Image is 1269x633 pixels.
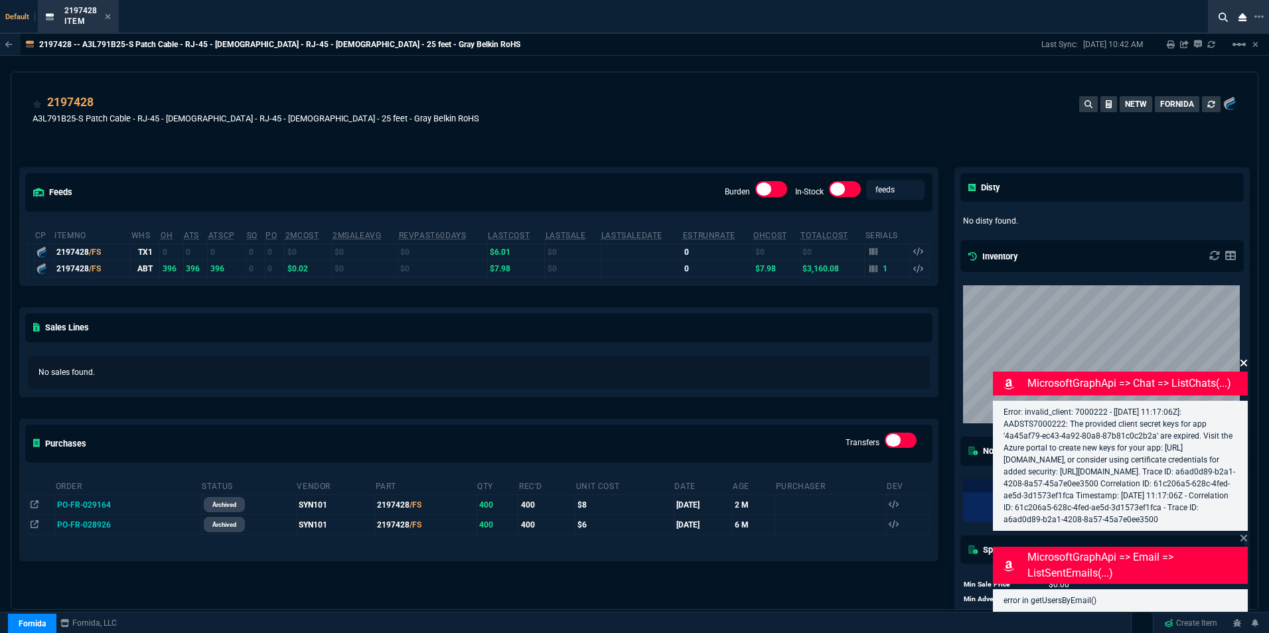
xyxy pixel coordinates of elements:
[33,112,479,125] p: A3L791B25-S Patch Cable - RJ-45 - [DEMOGRAPHIC_DATA] - RJ-45 - [DEMOGRAPHIC_DATA] - 25 feet - Gra...
[732,515,775,535] td: 6 M
[1252,39,1258,50] a: Hide Workbench
[410,520,421,529] span: /FS
[56,246,128,258] div: 2197428
[753,244,800,260] td: $0
[968,445,1006,457] h5: Notes
[477,515,518,535] td: 400
[212,520,236,530] p: archived
[963,592,1127,606] tr: undefined
[57,500,111,510] span: PO-FR-029164
[54,225,131,244] th: ItemNo
[963,592,1036,606] td: Min Advertised Price
[963,606,1127,621] tr: undefined
[208,244,246,260] td: 0
[399,231,467,240] abbr: Total revenue past 60 days
[247,231,258,240] abbr: Total units on open Sales Orders
[546,231,586,240] abbr: The last SO Inv price. No time limit. (ignore zeros)
[56,263,128,275] div: 2197428
[1027,376,1245,391] p: MicrosoftGraphApi => chat => listChats(...)
[865,225,911,244] th: Serials
[545,260,601,277] td: $0
[398,244,488,260] td: $0
[31,520,38,529] nx-icon: Open In Opposite Panel
[246,260,265,277] td: 0
[38,366,919,378] p: No sales found.
[57,520,111,529] span: PO-FR-028926
[963,215,1242,227] p: No disty found.
[131,244,160,260] td: TX1
[575,494,674,514] td: $8
[753,231,787,240] abbr: Avg Cost of Inventory on-hand
[131,260,160,277] td: ABT
[1027,549,1245,581] p: MicrosoftGraphApi => email => listSentEmails(...)
[33,94,42,112] div: Add to Watchlist
[487,244,544,260] td: $6.01
[968,181,1000,194] h5: Disty
[886,476,929,495] th: Dev
[477,494,518,514] td: 400
[5,40,13,49] nx-icon: Back to Table
[545,244,601,260] td: $0
[296,494,374,514] td: SYN101
[846,438,879,447] label: Transfers
[33,186,72,198] h5: feeds
[1041,39,1083,50] p: Last Sync:
[89,264,101,273] span: /FS
[753,260,800,277] td: $7.98
[183,260,208,277] td: 396
[410,500,421,510] span: /FS
[674,476,732,495] th: Date
[64,6,97,15] span: 2197428
[488,231,530,240] abbr: The last purchase cost from PO Order
[674,494,732,514] td: [DATE]
[161,231,173,240] abbr: Total units in inventory.
[208,231,235,240] abbr: ATS with all companies combined
[963,606,1036,621] td: Broker Bin Price
[487,260,544,277] td: $7.98
[31,500,38,510] nx-icon: Open In Opposite Panel
[800,260,864,277] td: $3,160.08
[1004,406,1237,526] p: Error: invalid_client: 7000222 - [[DATE] 11:17:06Z]: AADSTS7000222: The provided client secret ke...
[296,515,374,535] td: SYN101
[575,476,674,495] th: Unit Cost
[1004,595,1237,606] p: error in getUsersByEmail()
[265,260,285,277] td: 0
[398,260,488,277] td: $0
[89,247,101,257] span: /FS
[800,231,848,240] abbr: Total Cost of Units on Hand
[56,617,121,629] a: msbcCompanyName
[332,244,398,260] td: $0
[131,225,160,244] th: WHS
[208,260,246,277] td: 396
[477,476,518,495] th: Qty
[246,244,265,260] td: 0
[885,433,917,454] div: Transfers
[518,515,575,535] td: 400
[1231,36,1247,52] mat-icon: Example home icon
[285,244,332,260] td: $0
[160,260,183,277] td: 396
[35,225,54,244] th: cp
[732,476,775,495] th: Age
[212,500,236,510] p: archived
[183,244,208,260] td: 0
[732,494,775,514] td: 2 M
[682,260,753,277] td: 0
[883,263,888,274] p: 1
[285,260,332,277] td: $0.02
[265,244,285,260] td: 0
[375,515,477,535] td: 2197428
[963,577,1127,592] tr: undefined
[33,437,86,450] h5: Purchases
[33,321,89,334] h5: Sales Lines
[674,515,732,535] td: [DATE]
[682,244,753,260] td: 0
[333,231,381,240] abbr: Avg Sale from SO invoices for 2 months
[1159,613,1223,633] a: Create Item
[375,476,477,495] th: Part
[1120,96,1152,112] button: NETW
[5,13,35,21] span: Default
[518,476,575,495] th: Rec'd
[47,94,94,111] a: 2197428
